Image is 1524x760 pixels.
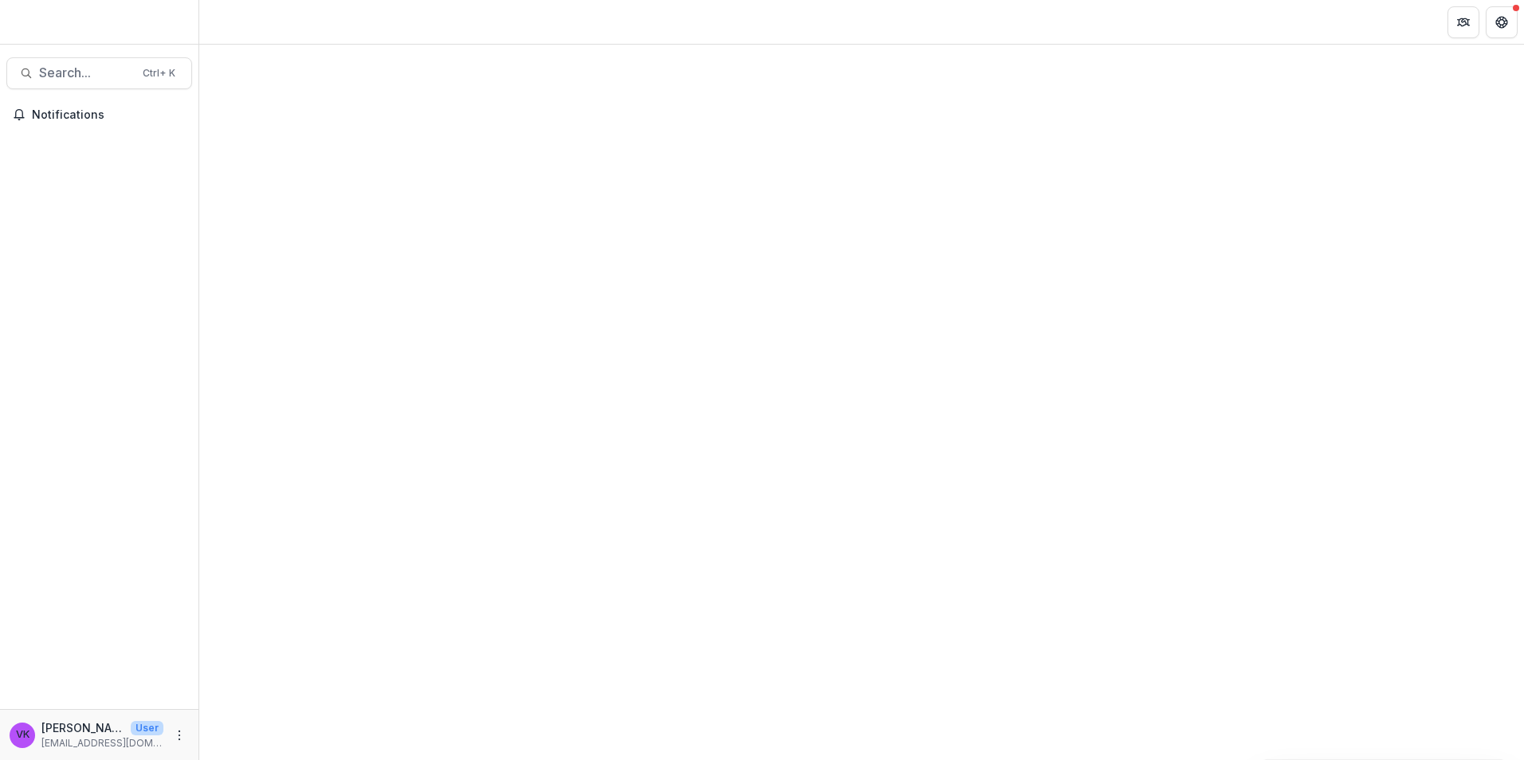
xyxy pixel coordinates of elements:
[41,736,163,750] p: [EMAIL_ADDRESS][DOMAIN_NAME]
[1486,6,1518,38] button: Get Help
[206,10,273,33] nav: breadcrumb
[1447,6,1479,38] button: Partners
[39,65,133,80] span: Search...
[32,108,186,122] span: Notifications
[41,719,124,736] p: [PERSON_NAME]
[16,730,29,740] div: Victor Keong
[139,65,179,82] div: Ctrl + K
[131,721,163,735] p: User
[6,102,192,127] button: Notifications
[170,726,189,745] button: More
[6,57,192,89] button: Search...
